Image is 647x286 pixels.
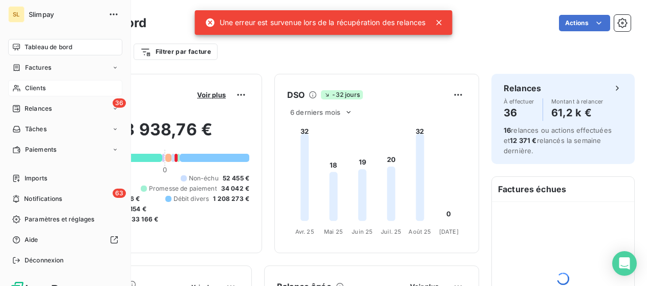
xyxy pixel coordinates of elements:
span: Déconnexion [25,256,64,265]
span: 34 042 € [221,184,249,193]
button: Actions [559,15,610,31]
span: Notifications [24,194,62,203]
span: À effectuer [504,98,534,105]
button: Filtrer par facture [134,44,218,60]
a: Aide [8,232,122,248]
h6: DSO [287,89,305,101]
span: -32 jours [321,90,362,99]
span: Aide [25,235,38,244]
div: SL [8,6,25,23]
span: 16 [504,126,511,134]
span: Tableau de bord [25,43,72,52]
span: Tâches [25,125,47,134]
div: Open Intercom Messenger [612,251,637,276]
span: Clients [25,84,46,93]
span: 0 [163,166,167,174]
span: 36 [113,98,126,108]
h6: Factures échues [492,177,634,201]
h6: Relances [504,82,541,94]
span: Promesse de paiement [149,184,217,193]
span: Paiements [25,145,56,154]
span: Voir plus [197,91,226,99]
span: 63 [113,189,126,198]
tspan: [DATE] [439,228,459,235]
span: relances ou actions effectuées et relancés la semaine dernière. [504,126,612,155]
span: Factures [25,63,51,72]
span: Paramètres et réglages [25,215,94,224]
span: Relances [25,104,52,113]
button: Voir plus [194,90,229,99]
span: 6 derniers mois [290,108,340,116]
tspan: Août 25 [408,228,431,235]
tspan: Mai 25 [324,228,343,235]
span: Slimpay [29,10,102,18]
div: Une erreur est survenue lors de la récupération des relances [205,13,426,32]
tspan: Juil. 25 [381,228,401,235]
h4: 61,2 k € [551,105,603,121]
span: Débit divers [174,194,209,203]
span: Montant à relancer [551,98,603,105]
span: -33 166 € [128,215,158,224]
span: 12 371 € [510,136,536,145]
tspan: Avr. 25 [295,228,314,235]
tspan: Juin 25 [352,228,373,235]
span: 52 455 € [223,174,249,183]
h2: -388 938,76 € [58,119,249,150]
h4: 36 [504,105,534,121]
span: Non-échu [189,174,219,183]
span: Imports [25,174,47,183]
span: 1 208 273 € [213,194,249,203]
